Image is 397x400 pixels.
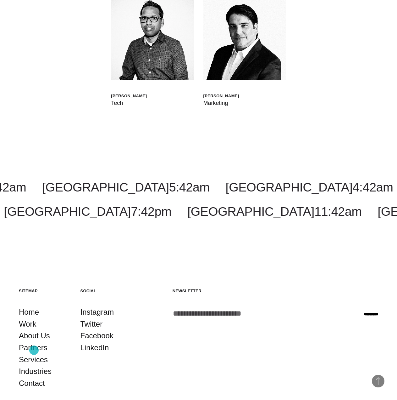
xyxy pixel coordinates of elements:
[19,318,36,330] a: Work
[80,288,133,294] h5: Social
[4,204,171,218] a: [GEOGRAPHIC_DATA]7:42pm
[372,375,384,387] button: Back to Top
[80,306,114,318] a: Instagram
[19,377,45,389] a: Contact
[19,288,71,294] h5: Sitemap
[19,365,52,377] a: Industries
[203,99,239,107] div: Marketing
[80,330,113,342] a: Facebook
[187,204,362,218] a: [GEOGRAPHIC_DATA]11:42am
[19,354,48,366] a: Services
[19,330,50,342] a: About Us
[42,180,210,194] a: [GEOGRAPHIC_DATA]5:42am
[169,180,210,194] span: 5:42am
[111,99,147,107] div: Tech
[352,180,393,194] span: 4:42am
[173,288,378,294] h5: Newsletter
[225,180,393,194] a: [GEOGRAPHIC_DATA]4:42am
[19,306,39,318] a: Home
[203,93,239,99] div: [PERSON_NAME]
[19,342,47,354] a: Partners
[80,318,103,330] a: Twitter
[111,93,147,99] div: [PERSON_NAME]
[131,204,171,218] span: 7:42pm
[314,204,362,218] span: 11:42am
[80,342,109,354] a: LinkedIn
